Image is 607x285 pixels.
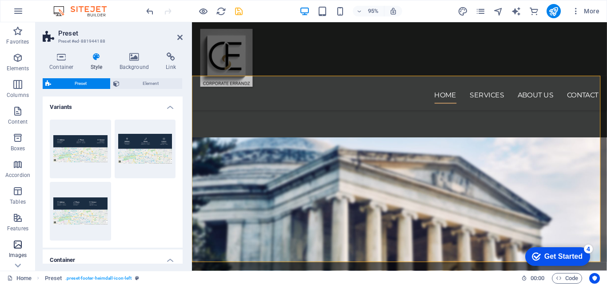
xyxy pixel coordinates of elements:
span: Element [122,78,180,89]
span: Click to select. Double-click to edit [45,273,62,284]
i: Undo: Change text (Ctrl+Z) [145,6,155,16]
h4: Link [159,52,183,71]
button: Element [111,78,183,89]
div: 4 [66,2,75,11]
span: : [537,275,538,281]
button: reload [216,6,226,16]
div: Get Started [26,10,64,18]
button: pages [475,6,486,16]
p: Accordion [5,172,30,179]
h2: Preset [58,29,183,37]
button: navigator [493,6,504,16]
button: text_generator [511,6,522,16]
i: Pages (Ctrl+Alt+S) [475,6,486,16]
p: Tables [10,198,26,205]
button: design [458,6,468,16]
span: . preset-footer-heimdall-icon-left [65,273,132,284]
p: Boxes [11,145,25,152]
span: Code [556,273,578,284]
p: Favorites [6,38,29,45]
i: AI Writer [511,6,521,16]
i: Publish [548,6,559,16]
button: commerce [529,6,539,16]
button: publish [547,4,561,18]
button: Usercentrics [589,273,600,284]
p: Content [8,118,28,125]
h4: Container [43,52,84,71]
h4: Style [84,52,113,71]
i: Commerce [529,6,539,16]
button: save [233,6,244,16]
button: undo [144,6,155,16]
p: Images [9,252,27,259]
i: On resize automatically adjust zoom level to fit chosen device. [389,7,397,15]
span: 00 00 [531,273,544,284]
i: Save (Ctrl+S) [234,6,244,16]
img: Editor Logo [51,6,118,16]
span: More [571,7,599,16]
span: Preset [54,78,108,89]
nav: breadcrumb [45,273,140,284]
button: Preset [43,78,110,89]
button: Click here to leave preview mode and continue editing [198,6,208,16]
p: Columns [7,92,29,99]
div: Get Started 4 items remaining, 20% complete [7,4,72,23]
button: 95% [353,6,384,16]
i: Reload page [216,6,226,16]
h3: Preset #ed-881944188 [58,37,165,45]
h6: Session time [521,273,545,284]
h6: 95% [366,6,380,16]
i: Navigator [493,6,503,16]
button: More [568,4,603,18]
p: Features [7,225,28,232]
i: Design (Ctrl+Alt+Y) [458,6,468,16]
i: This element is a customizable preset [135,276,139,281]
p: Elements [7,65,29,72]
h4: Variants [43,96,183,112]
h4: Background [113,52,160,71]
h4: Container [43,249,183,265]
a: Click to cancel selection. Double-click to open Pages [7,273,32,284]
button: Code [552,273,582,284]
